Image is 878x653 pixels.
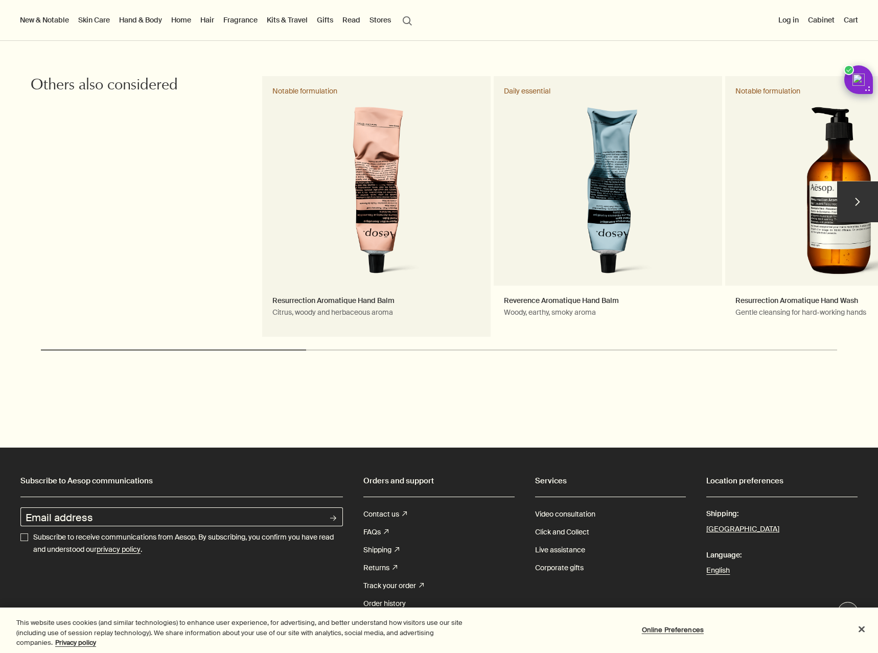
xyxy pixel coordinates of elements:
a: Corporate gifts [535,559,584,577]
a: English [706,564,858,577]
a: Click and Collect [535,523,589,541]
a: Order history [363,595,406,613]
button: Live Assistance [838,602,858,622]
button: Log in [776,13,801,27]
a: FAQs [363,523,388,541]
h2: Subscribe to Aesop communications [20,473,343,488]
h2: Services [535,473,686,488]
span: Shipping: [706,505,858,523]
a: privacy policy [97,544,141,556]
a: Skin Care [76,13,112,27]
a: Live assistance [535,541,585,559]
button: [GEOGRAPHIC_DATA] [706,523,779,536]
a: Gifts [315,13,335,27]
span: Language: [706,546,858,564]
button: New & Notable [18,13,71,27]
h2: Others also considered [31,76,239,97]
h2: Location preferences [706,473,858,488]
a: Contact us [363,505,407,523]
a: Cabinet [806,13,837,27]
button: Cart [842,13,860,27]
a: Hair [198,13,216,27]
a: Read [340,13,362,27]
button: next slide [837,181,878,222]
button: Online Preferences, Opens the preference center dialog [641,619,705,640]
a: Resurrection Aromatique Hand BalmCitrus, woody and herbaceous aromaResurrection Aromatique Hand B... [262,76,491,337]
a: Fragrance [221,13,260,27]
h2: Orders and support [363,473,515,488]
a: Hand & Body [117,13,164,27]
a: Kits & Travel [265,13,310,27]
button: Close [850,618,873,640]
input: Email address [20,507,324,526]
a: Track your order [363,577,424,595]
a: Reverence Aromatique Hand BalmWoody, earthy, smoky aromaReverence Aromatique Hand Balm in alumini... [494,76,722,337]
p: Subscribe to receive communications from Aesop. By subscribing, you confirm you have read and und... [33,531,343,556]
a: More information about your privacy, opens in a new tab [55,638,96,647]
button: Stores [367,13,393,27]
a: Shipping [363,541,399,559]
a: Video consultation [535,505,595,523]
div: This website uses cookies (and similar technologies) to enhance user experience, for advertising,... [16,618,483,648]
u: privacy policy [97,545,141,554]
a: Returns [363,559,397,577]
button: Open search [398,10,417,30]
a: Home [169,13,193,27]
